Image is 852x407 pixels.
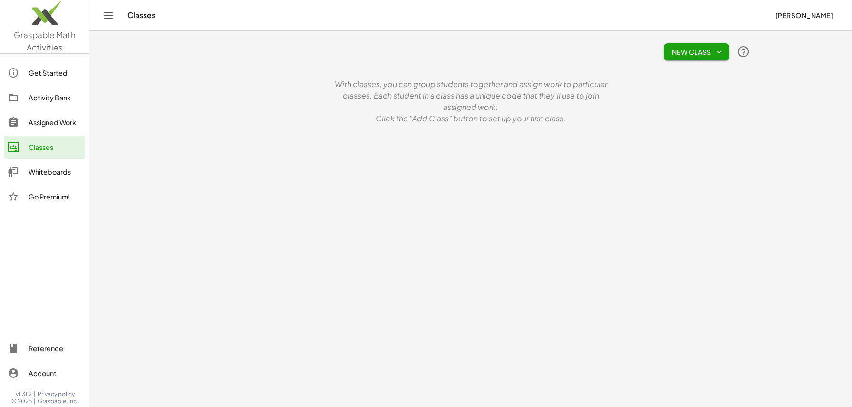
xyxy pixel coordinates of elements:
[4,86,85,109] a: Activity Bank
[671,48,722,56] span: New Class
[29,166,81,178] div: Whiteboards
[34,397,36,405] span: |
[328,79,613,113] p: With classes, you can group students together and assign work to particular classes. Each student...
[4,111,85,134] a: Assigned Work
[767,7,841,24] button: [PERSON_NAME]
[16,390,32,398] span: v1.31.2
[101,8,116,23] button: Toggle navigation
[328,113,613,124] p: Click the "Add Class" button to set up your first class.
[11,397,32,405] span: © 2025
[4,136,85,159] a: Classes
[29,117,81,128] div: Assigned Work
[29,92,81,103] div: Activity Bank
[29,67,81,79] div: Get Started
[38,390,78,398] a: Privacy policy
[14,30,76,52] span: Graspable Math Activities
[29,141,81,153] div: Classes
[4,61,85,84] a: Get Started
[29,343,81,354] div: Reference
[34,390,36,398] span: |
[29,191,81,202] div: Go Premium!
[4,362,85,385] a: Account
[664,43,729,60] button: New Class
[29,367,81,379] div: Account
[775,11,833,20] span: [PERSON_NAME]
[4,337,85,360] a: Reference
[4,160,85,183] a: Whiteboards
[38,397,78,405] span: Graspable, Inc.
